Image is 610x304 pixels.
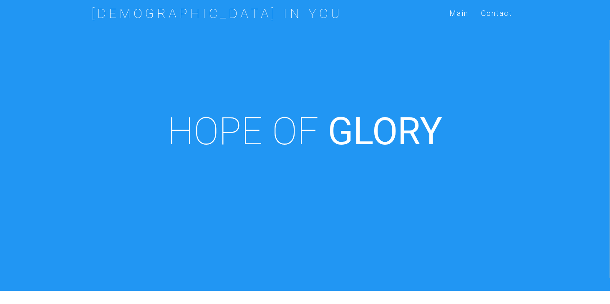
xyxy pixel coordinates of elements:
i: O [372,108,398,154]
i: R [398,108,420,154]
i: L [353,108,372,154]
i: G [328,108,353,154]
i: Y [420,108,442,154]
span: HOPE OF [167,108,319,154]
